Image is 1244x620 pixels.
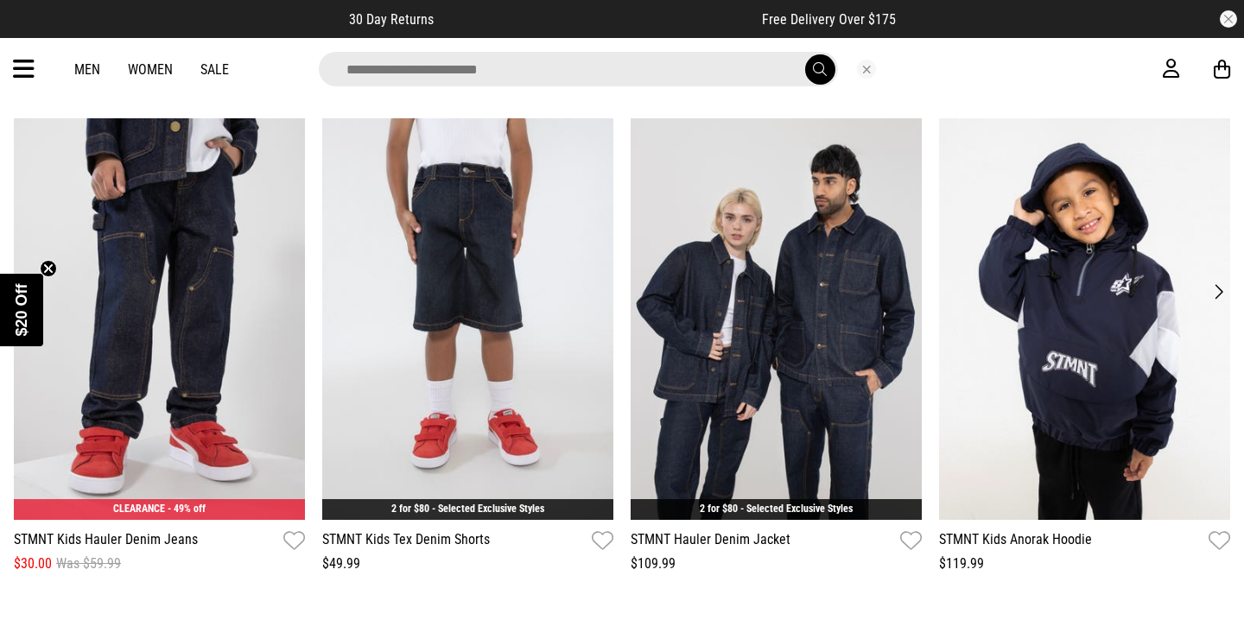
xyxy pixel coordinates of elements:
span: $30.00 [14,554,52,574]
img: Stmnt Kids Hauler Denim Jeans in Blue [14,118,305,520]
img: Stmnt Hauler Denim Jacket in Blue [631,118,922,520]
a: Sale [200,61,229,78]
a: Women [128,61,173,78]
button: Close search [857,60,876,79]
span: $20 Off [13,283,30,336]
div: $119.99 [939,554,1230,574]
button: Open LiveChat chat widget [14,7,66,59]
span: Was $59.99 [56,554,121,574]
a: 2 for $80 - Selected Exclusive Styles [700,503,853,515]
a: STMNT Kids Anorak Hoodie [939,528,1092,554]
span: CLEARANCE [113,503,165,515]
span: Free Delivery Over $175 [762,11,896,28]
span: - 49% off [168,503,206,515]
button: Next [1207,280,1230,304]
a: STMNT Kids Tex Denim Shorts [322,528,490,554]
img: Stmnt Kids Tex Denim Shorts in Blue [322,118,613,520]
a: Men [74,61,100,78]
a: STMNT Kids Hauler Denim Jeans [14,528,198,554]
button: Close teaser [40,260,57,277]
div: $49.99 [322,554,613,574]
iframe: Customer reviews powered by Trustpilot [468,10,727,28]
div: $109.99 [631,554,922,574]
a: 2 for $80 - Selected Exclusive Styles [391,503,544,515]
span: 30 Day Returns [349,11,434,28]
img: Stmnt Kids Anorak Hoodie in Blue [939,118,1230,520]
a: STMNT Hauler Denim Jacket [631,528,790,554]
